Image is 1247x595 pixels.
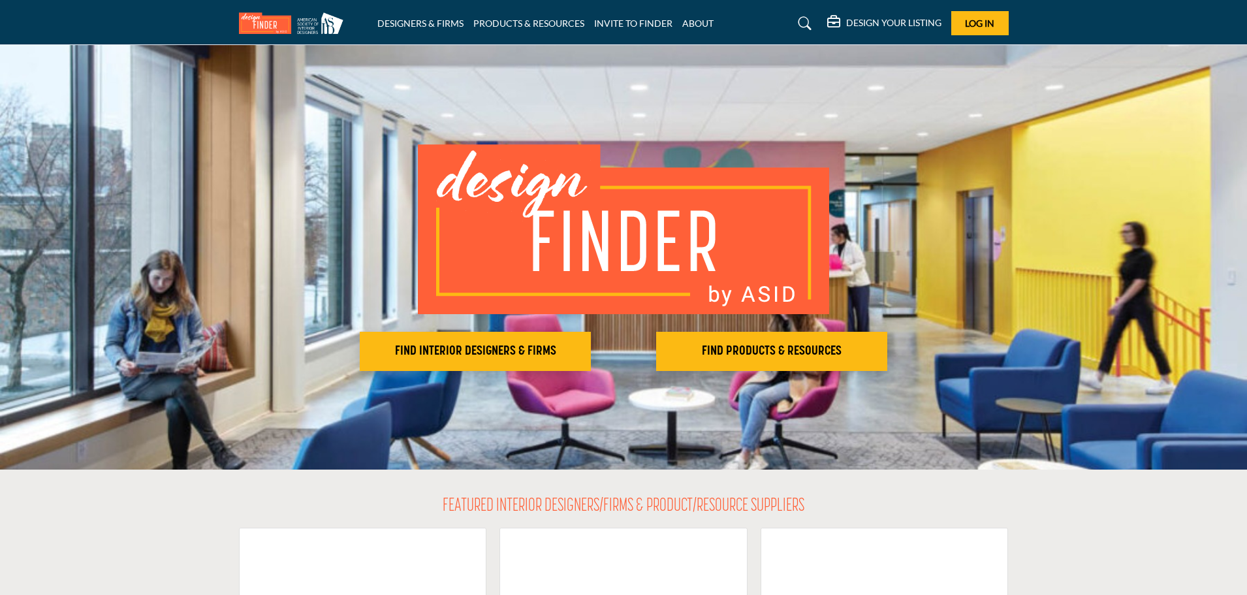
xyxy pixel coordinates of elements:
[785,13,820,34] a: Search
[594,18,672,29] a: INVITE TO FINDER
[364,344,587,359] h2: FIND INTERIOR DESIGNERS & FIRMS
[360,332,591,371] button: FIND INTERIOR DESIGNERS & FIRMS
[951,11,1009,35] button: Log In
[656,332,887,371] button: FIND PRODUCTS & RESOURCES
[239,12,350,34] img: Site Logo
[827,16,941,31] div: DESIGN YOUR LISTING
[418,144,829,314] img: image
[660,344,883,359] h2: FIND PRODUCTS & RESOURCES
[682,18,714,29] a: ABOUT
[846,17,941,29] h5: DESIGN YOUR LISTING
[965,18,994,29] span: Log In
[377,18,464,29] a: DESIGNERS & FIRMS
[473,18,584,29] a: PRODUCTS & RESOURCES
[443,496,804,518] h2: FEATURED INTERIOR DESIGNERS/FIRMS & PRODUCT/RESOURCE SUPPLIERS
